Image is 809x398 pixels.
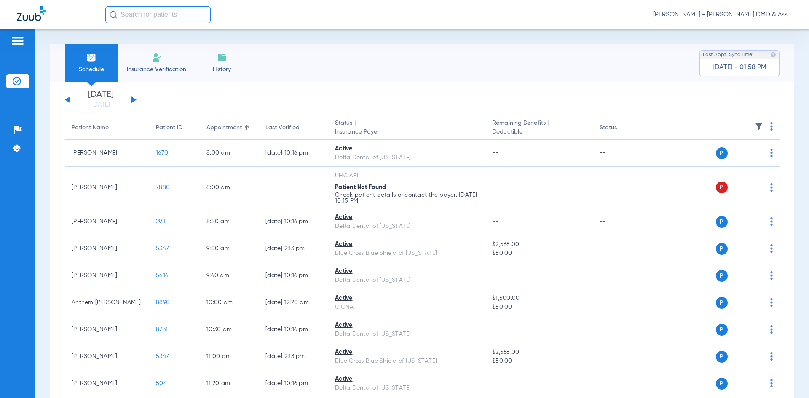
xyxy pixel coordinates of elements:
div: Active [335,213,479,222]
img: Search Icon [110,11,117,19]
span: -- [492,184,498,190]
span: $50.00 [492,303,586,312]
span: 5347 [156,353,169,359]
td: 9:00 AM [200,235,259,262]
img: History [217,53,227,63]
td: -- [593,208,650,235]
td: [PERSON_NAME] [65,208,149,235]
img: group-dot-blue.svg [770,325,773,334]
span: 298 [156,219,166,224]
td: [PERSON_NAME] [65,370,149,397]
div: Delta Dental of [US_STATE] [335,222,479,231]
div: Active [335,267,479,276]
span: -- [492,272,498,278]
span: 7880 [156,184,170,190]
span: $2,568.00 [492,240,586,249]
iframe: Chat Widget [767,358,809,398]
td: 10:00 AM [200,289,259,316]
td: [DATE] 10:16 PM [259,370,328,397]
img: Zuub Logo [17,6,46,21]
div: Appointment [206,123,252,132]
div: Blue Cross Blue Shield of [US_STATE] [335,249,479,258]
img: group-dot-blue.svg [770,149,773,157]
img: Manual Insurance Verification [152,53,162,63]
td: -- [593,235,650,262]
td: 10:30 AM [200,316,259,343]
div: Delta Dental of [US_STATE] [335,330,479,339]
img: group-dot-blue.svg [770,122,773,131]
td: -- [593,370,650,397]
td: [DATE] 2:13 PM [259,235,328,262]
div: Delta Dental of [US_STATE] [335,384,479,393]
td: 9:40 AM [200,262,259,289]
td: 11:20 AM [200,370,259,397]
span: [DATE] - 01:58 PM [713,63,766,72]
td: [DATE] 10:16 PM [259,316,328,343]
div: Active [335,144,479,153]
td: [PERSON_NAME] [65,167,149,208]
span: [PERSON_NAME] - [PERSON_NAME] DMD & Associates [653,11,792,19]
span: 8731 [156,326,168,332]
span: -- [492,380,498,386]
td: [PERSON_NAME] [65,343,149,370]
td: Anthem [PERSON_NAME] [65,289,149,316]
div: Active [335,321,479,330]
td: -- [593,262,650,289]
div: Active [335,240,479,249]
span: P [716,147,728,159]
img: group-dot-blue.svg [770,183,773,192]
span: 8890 [156,299,170,305]
img: Schedule [86,53,96,63]
img: group-dot-blue.svg [770,244,773,253]
span: P [716,324,728,336]
div: Active [335,375,479,384]
td: 8:00 AM [200,140,259,167]
img: group-dot-blue.svg [770,298,773,307]
div: Patient Name [72,123,142,132]
span: P [716,270,728,282]
th: Remaining Benefits | [485,116,592,140]
td: -- [593,343,650,370]
th: Status [593,116,650,140]
span: Insurance Payer [335,128,479,136]
span: $50.00 [492,249,586,258]
div: Appointment [206,123,242,132]
span: -- [492,219,498,224]
span: P [716,297,728,309]
span: P [716,216,728,228]
div: Patient Name [72,123,109,132]
div: Active [335,348,479,357]
div: UHC API [335,171,479,180]
span: Insurance Verification [124,65,189,74]
a: [DATE] [75,101,126,109]
span: 5347 [156,246,169,251]
p: Check patient details or contact the payer. [DATE] 10:15 PM. [335,192,479,204]
span: 1670 [156,150,168,156]
td: [DATE] 10:16 PM [259,262,328,289]
span: $50.00 [492,357,586,366]
td: 8:50 AM [200,208,259,235]
div: Active [335,294,479,303]
div: Delta Dental of [US_STATE] [335,153,479,162]
td: [PERSON_NAME] [65,316,149,343]
img: group-dot-blue.svg [770,217,773,226]
div: Last Verified [265,123,321,132]
div: Patient ID [156,123,182,132]
span: History [202,65,242,74]
span: $1,500.00 [492,294,586,303]
img: group-dot-blue.svg [770,352,773,361]
div: Blue Cross Blue Shield of [US_STATE] [335,357,479,366]
span: Patient Not Found [335,184,386,190]
td: 11:00 AM [200,343,259,370]
th: Status | [328,116,485,140]
div: CIGNA [335,303,479,312]
td: [PERSON_NAME] [65,140,149,167]
td: [PERSON_NAME] [65,235,149,262]
td: -- [593,140,650,167]
td: [DATE] 2:13 PM [259,343,328,370]
img: group-dot-blue.svg [770,271,773,280]
span: 504 [156,380,167,386]
td: [PERSON_NAME] [65,262,149,289]
input: Search for patients [105,6,211,23]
